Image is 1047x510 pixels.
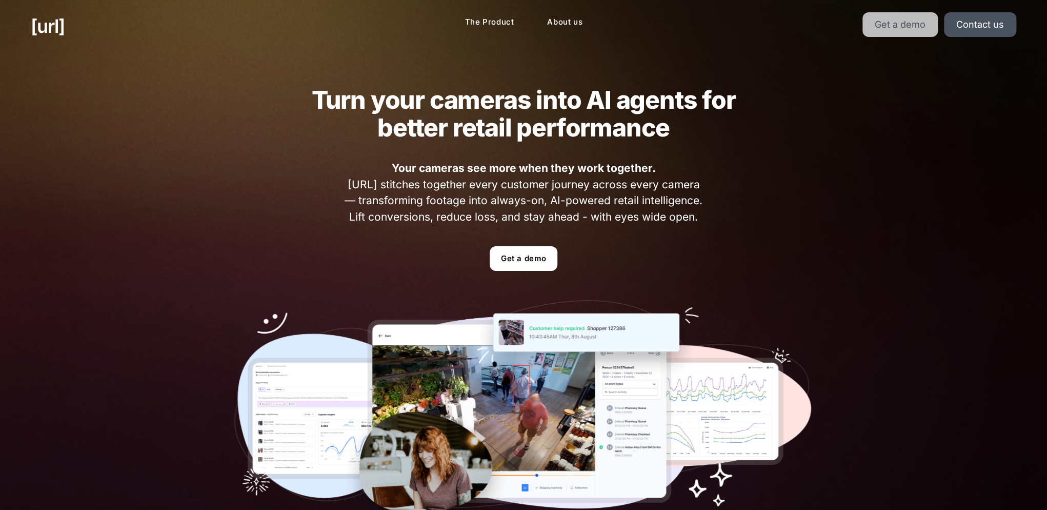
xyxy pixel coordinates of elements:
a: The Product [457,12,522,32]
a: Get a demo [490,246,557,271]
strong: Your cameras see more when they work together. [392,162,656,174]
a: Get a demo [862,12,938,37]
a: [URL] [31,12,65,40]
span: [URL] stitches together every customer journey across every camera — transforming footage into al... [341,160,706,225]
a: Contact us [944,12,1016,37]
h2: Turn your cameras into AI agents for better retail performance [291,86,756,142]
a: About us [539,12,591,32]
